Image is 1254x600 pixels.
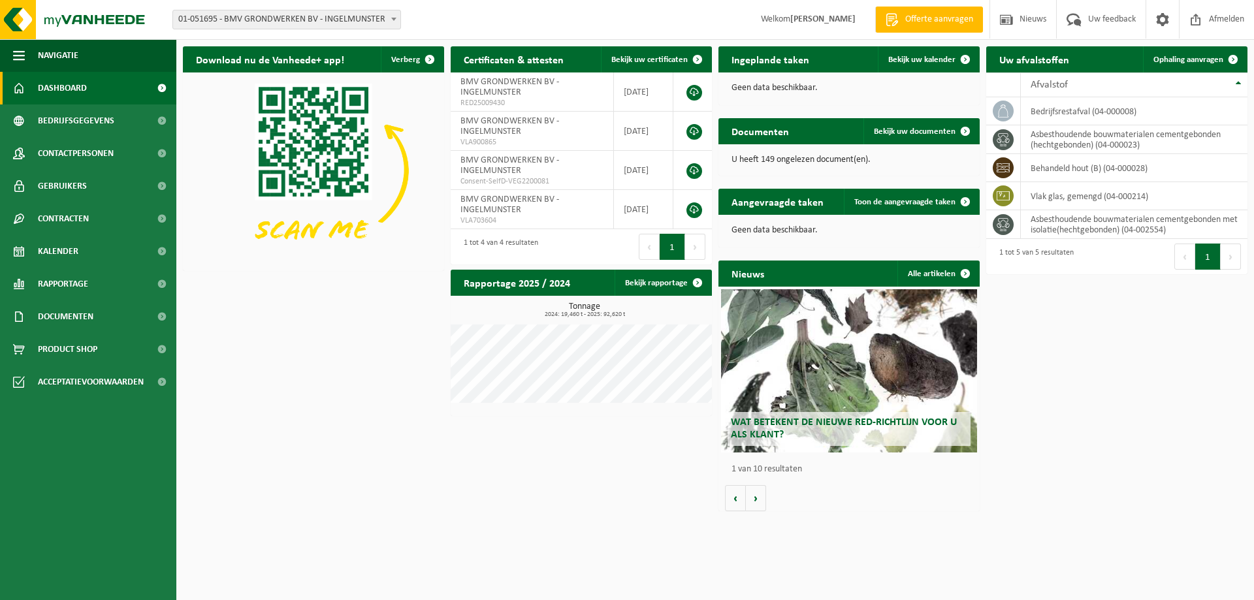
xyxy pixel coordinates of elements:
h2: Certificaten & attesten [451,46,577,72]
span: Rapportage [38,268,88,300]
button: Next [685,234,705,260]
p: Geen data beschikbaar. [731,84,967,93]
a: Wat betekent de nieuwe RED-richtlijn voor u als klant? [721,289,977,452]
a: Bekijk uw kalender [878,46,978,72]
span: VLA900865 [460,137,603,148]
p: Geen data beschikbaar. [731,226,967,235]
p: 1 van 10 resultaten [731,465,973,474]
span: BMV GRONDWERKEN BV - INGELMUNSTER [460,155,559,176]
a: Offerte aanvragen [875,7,983,33]
button: 1 [660,234,685,260]
a: Toon de aangevraagde taken [844,189,978,215]
span: Contactpersonen [38,137,114,170]
span: 2024: 19,460 t - 2025: 92,620 t [457,311,712,318]
button: Previous [1174,244,1195,270]
span: RED25009430 [460,98,603,108]
span: 01-051695 - BMV GRONDWERKEN BV - INGELMUNSTER [172,10,401,29]
h2: Nieuws [718,261,777,286]
td: [DATE] [614,72,673,112]
span: Kalender [38,235,78,268]
h3: Tonnage [457,302,712,318]
span: BMV GRONDWERKEN BV - INGELMUNSTER [460,195,559,215]
a: Bekijk uw certificaten [601,46,711,72]
td: [DATE] [614,112,673,151]
span: BMV GRONDWERKEN BV - INGELMUNSTER [460,116,559,136]
td: [DATE] [614,190,673,229]
span: Acceptatievoorwaarden [38,366,144,398]
span: Product Shop [38,333,97,366]
td: behandeld hout (B) (04-000028) [1021,154,1247,182]
span: Contracten [38,202,89,235]
span: Ophaling aanvragen [1153,55,1223,64]
a: Bekijk uw documenten [863,118,978,144]
span: Dashboard [38,72,87,104]
p: U heeft 149 ongelezen document(en). [731,155,967,165]
span: Toon de aangevraagde taken [854,198,956,206]
span: Gebruikers [38,170,87,202]
a: Ophaling aanvragen [1143,46,1246,72]
td: asbesthoudende bouwmaterialen cementgebonden met isolatie(hechtgebonden) (04-002554) [1021,210,1247,239]
span: Verberg [391,55,420,64]
span: Bedrijfsgegevens [38,104,114,137]
a: Bekijk rapportage [615,270,711,296]
td: [DATE] [614,151,673,190]
button: Previous [639,234,660,260]
img: Download de VHEPlus App [183,72,444,268]
div: 1 tot 4 van 4 resultaten [457,232,538,261]
span: BMV GRONDWERKEN BV - INGELMUNSTER [460,77,559,97]
button: Vorige [725,485,746,511]
button: 1 [1195,244,1221,270]
h2: Download nu de Vanheede+ app! [183,46,357,72]
h2: Ingeplande taken [718,46,822,72]
h2: Documenten [718,118,802,144]
a: Alle artikelen [897,261,978,287]
span: Afvalstof [1031,80,1068,90]
span: Wat betekent de nieuwe RED-richtlijn voor u als klant? [731,417,957,440]
div: 1 tot 5 van 5 resultaten [993,242,1074,271]
span: Offerte aanvragen [902,13,976,26]
span: Bekijk uw kalender [888,55,956,64]
h2: Uw afvalstoffen [986,46,1082,72]
span: 01-051695 - BMV GRONDWERKEN BV - INGELMUNSTER [173,10,400,29]
h2: Aangevraagde taken [718,189,837,214]
strong: [PERSON_NAME] [790,14,856,24]
button: Volgende [746,485,766,511]
span: Documenten [38,300,93,333]
span: Bekijk uw documenten [874,127,956,136]
h2: Rapportage 2025 / 2024 [451,270,583,295]
td: asbesthoudende bouwmaterialen cementgebonden (hechtgebonden) (04-000023) [1021,125,1247,154]
button: Verberg [381,46,443,72]
td: vlak glas, gemengd (04-000214) [1021,182,1247,210]
td: bedrijfsrestafval (04-000008) [1021,97,1247,125]
span: Consent-SelfD-VEG2200081 [460,176,603,187]
span: Navigatie [38,39,78,72]
button: Next [1221,244,1241,270]
span: Bekijk uw certificaten [611,55,688,64]
span: VLA703604 [460,215,603,226]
